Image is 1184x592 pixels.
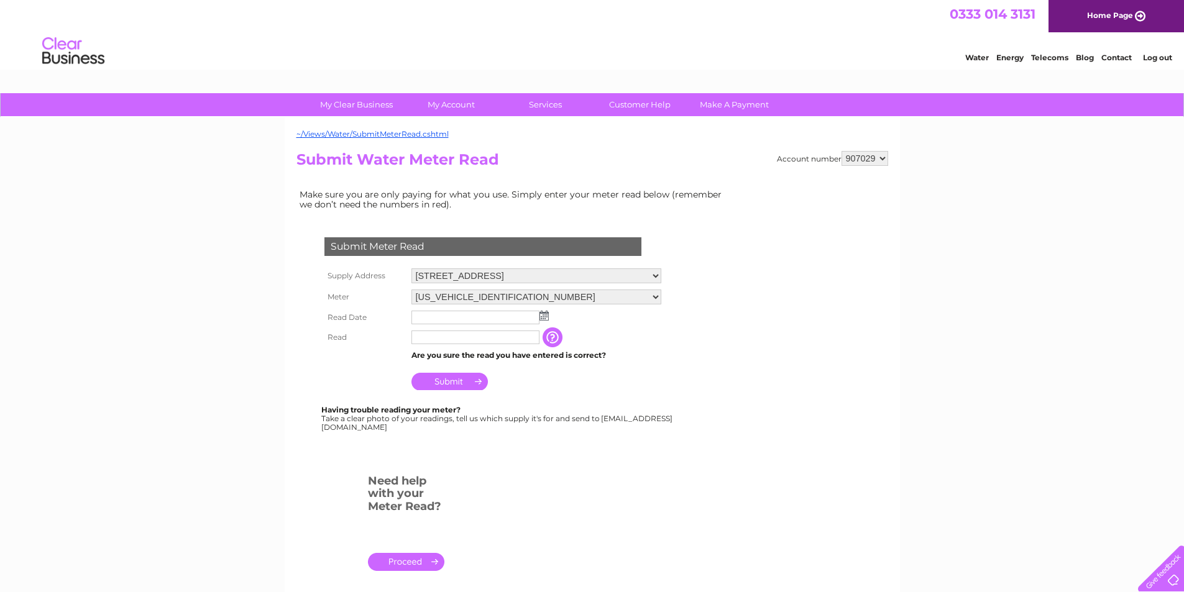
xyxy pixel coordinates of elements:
[1143,53,1172,62] a: Log out
[368,472,444,519] h3: Need help with your Meter Read?
[950,6,1035,22] a: 0333 014 3131
[1101,53,1132,62] a: Contact
[299,7,886,60] div: Clear Business is a trading name of Verastar Limited (registered in [GEOGRAPHIC_DATA] No. 3667643...
[321,405,461,414] b: Having trouble reading your meter?
[305,93,408,116] a: My Clear Business
[42,32,105,70] img: logo.png
[321,286,408,307] th: Meter
[494,93,597,116] a: Services
[965,53,989,62] a: Water
[683,93,786,116] a: Make A Payment
[321,265,408,286] th: Supply Address
[539,311,549,321] img: ...
[1076,53,1094,62] a: Blog
[324,237,641,256] div: Submit Meter Read
[543,327,565,347] input: Information
[321,307,408,327] th: Read Date
[368,553,444,571] a: .
[411,373,488,390] input: Submit
[1031,53,1068,62] a: Telecoms
[296,186,732,212] td: Make sure you are only paying for what you use. Simply enter your meter read below (remember we d...
[321,406,674,431] div: Take a clear photo of your readings, tell us which supply it's for and send to [EMAIL_ADDRESS][DO...
[408,347,664,363] td: Are you sure the read you have entered is correct?
[296,129,449,139] a: ~/Views/Water/SubmitMeterRead.cshtml
[589,93,691,116] a: Customer Help
[996,53,1024,62] a: Energy
[321,327,408,347] th: Read
[777,151,888,166] div: Account number
[296,151,888,175] h2: Submit Water Meter Read
[400,93,502,116] a: My Account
